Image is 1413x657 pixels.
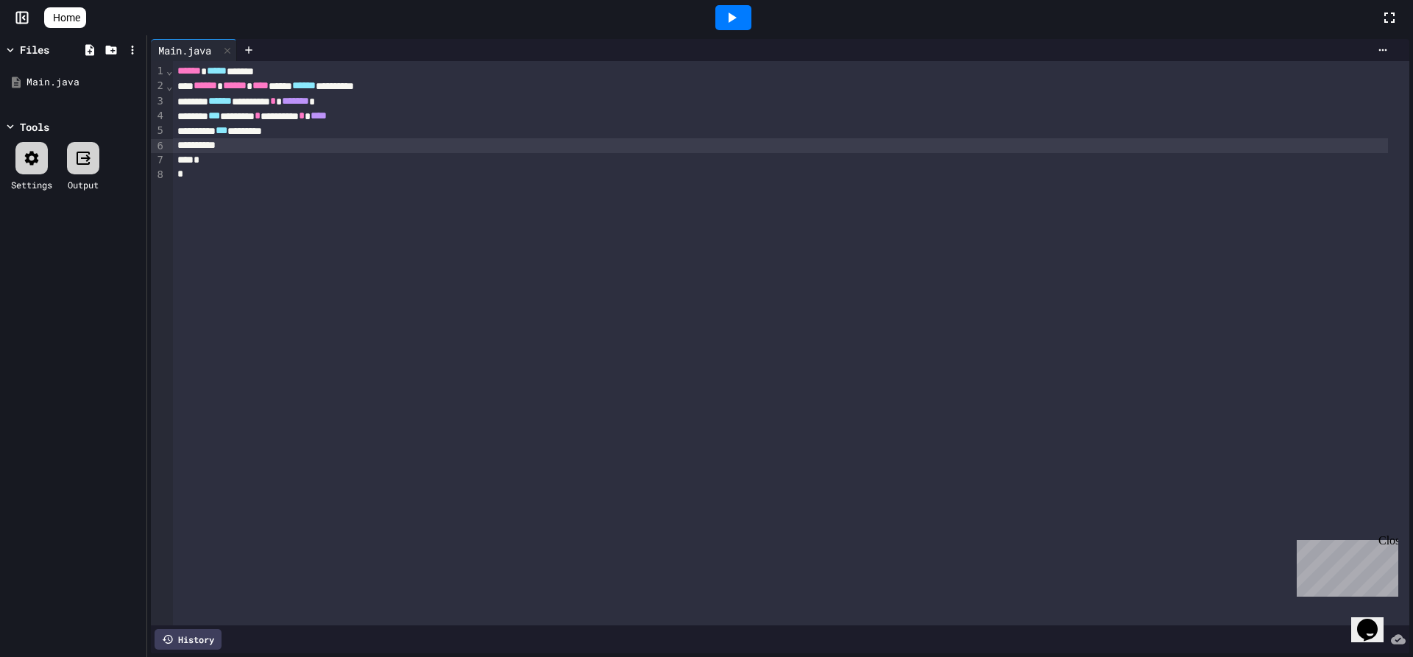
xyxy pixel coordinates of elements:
div: Main.java [151,39,237,61]
span: Fold line [166,65,173,77]
div: 7 [151,153,166,168]
iframe: chat widget [1351,598,1398,642]
div: 5 [151,124,166,138]
span: Home [53,10,80,25]
div: 6 [151,139,166,154]
div: Main.java [26,75,141,90]
a: Home [44,7,86,28]
div: 2 [151,79,166,93]
div: Output [68,178,99,191]
div: Tools [20,119,49,135]
div: Main.java [151,43,219,58]
div: Settings [11,178,52,191]
div: History [155,629,222,650]
div: Files [20,42,49,57]
iframe: chat widget [1291,534,1398,597]
span: Fold line [166,80,173,92]
div: 8 [151,168,166,182]
div: Chat with us now!Close [6,6,102,93]
div: 3 [151,94,166,109]
div: 1 [151,64,166,79]
div: 4 [151,109,166,124]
